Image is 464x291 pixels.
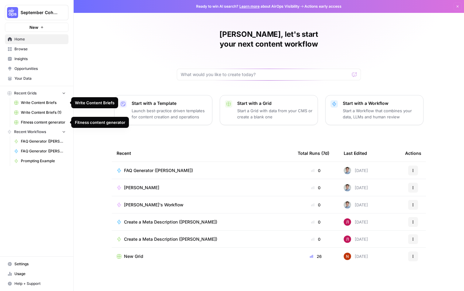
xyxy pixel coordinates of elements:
[298,253,334,259] div: 26
[5,54,68,64] a: Insights
[117,236,288,242] a: Create a Meta Description ([PERSON_NAME])
[11,108,68,117] a: Write Content Briefs (1)
[14,90,37,96] span: Recent Grids
[344,145,367,162] div: Last Edited
[117,185,288,191] a: [PERSON_NAME]
[237,108,313,120] p: Start a Grid with data from your CMS or create a blank one
[14,129,46,135] span: Recent Workflows
[75,119,125,125] div: Fitness content generator
[5,34,68,44] a: Home
[124,202,184,208] span: [PERSON_NAME]'s Workflow
[14,261,66,267] span: Settings
[181,71,350,78] input: What would you like to create today?
[5,64,68,74] a: Opportunities
[344,235,351,243] img: o40g34h41o3ydjkzar3qf09tazp8
[114,95,212,125] button: Start with a TemplateLaunch best-practice driven templates for content creation and operations
[132,100,207,106] p: Start with a Template
[75,100,114,106] div: Write Content Briefs
[14,36,66,42] span: Home
[344,167,351,174] img: jfqs3079v2d0ynct2zz6w6q7w8l7
[344,253,351,260] img: 4fp16ll1l9r167b2opck15oawpi4
[11,136,68,146] a: FAQ Generator ([PERSON_NAME])
[21,148,66,154] span: FAQ Generator ([PERSON_NAME])
[344,218,368,226] div: [DATE]
[304,4,342,9] span: Actions early access
[14,66,66,71] span: Opportunities
[21,110,66,115] span: Write Content Briefs (1)
[29,24,38,30] span: New
[21,158,66,164] span: Prompting Example
[344,253,368,260] div: [DATE]
[196,4,300,9] span: Ready to win AI search? about AirOps Visibility
[344,201,368,209] div: [DATE]
[117,202,288,208] a: [PERSON_NAME]'s Workflow
[344,167,368,174] div: [DATE]
[344,235,368,243] div: [DATE]
[5,74,68,83] a: Your Data
[5,259,68,269] a: Settings
[21,100,66,105] span: Write Content Briefs
[298,202,334,208] div: 0
[5,279,68,289] button: Help + Support
[14,56,66,62] span: Insights
[124,253,143,259] span: New Grid
[11,117,68,127] a: Fitness content generator
[239,4,260,9] a: Learn more
[14,46,66,52] span: Browse
[14,76,66,81] span: Your Data
[117,167,288,174] a: FAQ Generator ([PERSON_NAME])
[117,219,288,225] a: Create a Meta Description ([PERSON_NAME])
[343,100,418,106] p: Start with a Workflow
[237,100,313,106] p: Start with a Grid
[124,219,217,225] span: Create a Meta Description ([PERSON_NAME])
[5,44,68,54] a: Browse
[124,236,217,242] span: Create a Meta Description ([PERSON_NAME])
[11,98,68,108] a: Write Content Briefs
[298,167,334,174] div: 0
[298,185,334,191] div: 0
[11,146,68,156] a: FAQ Generator ([PERSON_NAME])
[405,145,421,162] div: Actions
[5,23,68,32] button: New
[14,281,66,286] span: Help + Support
[325,95,423,125] button: Start with a WorkflowStart a Workflow that combines your data, LLMs and human review
[11,156,68,166] a: Prompting Example
[21,10,58,16] span: September Cohort
[177,29,361,49] h1: [PERSON_NAME], let's start your next content workflow
[344,184,351,191] img: jfqs3079v2d0ynct2zz6w6q7w8l7
[344,184,368,191] div: [DATE]
[7,7,18,18] img: September Cohort Logo
[21,139,66,144] span: FAQ Generator ([PERSON_NAME])
[344,201,351,209] img: jfqs3079v2d0ynct2zz6w6q7w8l7
[298,236,334,242] div: 0
[117,145,288,162] div: Recent
[14,271,66,277] span: Usage
[298,145,329,162] div: Total Runs (7d)
[5,127,68,136] button: Recent Workflows
[220,95,318,125] button: Start with a GridStart a Grid with data from your CMS or create a blank one
[117,253,288,259] a: New Grid
[5,5,68,20] button: Workspace: September Cohort
[5,269,68,279] a: Usage
[344,218,351,226] img: o40g34h41o3ydjkzar3qf09tazp8
[132,108,207,120] p: Launch best-practice driven templates for content creation and operations
[124,167,193,174] span: FAQ Generator ([PERSON_NAME])
[5,89,68,98] button: Recent Grids
[21,120,66,125] span: Fitness content generator
[124,185,159,191] span: [PERSON_NAME]
[343,108,418,120] p: Start a Workflow that combines your data, LLMs and human review
[298,219,334,225] div: 0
